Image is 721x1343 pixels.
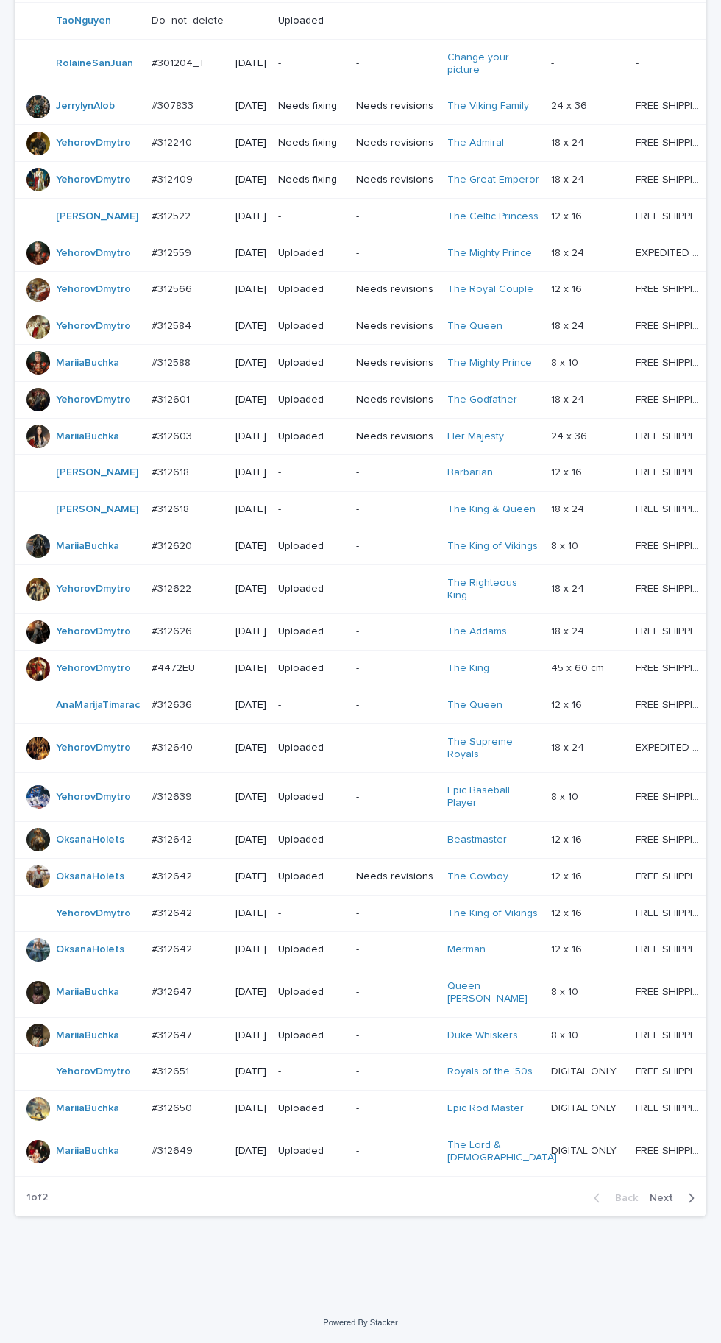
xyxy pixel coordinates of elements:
p: - [356,742,435,754]
p: Uploaded [278,1102,344,1115]
a: Powered By Stacker [323,1318,397,1327]
a: [PERSON_NAME] [56,467,138,479]
p: FREE SHIPPING - preview in 1-2 business days, after your approval delivery will take 5-10 b.d. [636,904,706,920]
p: [DATE] [235,320,266,333]
p: 8 x 10 [551,537,581,553]
p: FREE SHIPPING - preview in 1-2 business days, after your approval delivery will take 5-10 b.d. [636,1027,706,1042]
p: DIGITAL ONLY [551,1063,619,1078]
p: Uploaded [278,247,344,260]
p: Needs revisions [356,174,435,186]
p: - [636,12,642,27]
p: [DATE] [235,791,266,804]
a: YehorovDmytro [56,662,131,675]
p: Uploaded [278,986,344,999]
p: Uploaded [278,357,344,369]
p: FREE SHIPPING - preview in 1-2 business days, after your approval delivery will take 6-10 busines... [636,659,706,675]
p: #312626 [152,623,195,638]
p: Do_not_delete [152,12,227,27]
p: 18 x 24 [551,134,587,149]
p: - [356,907,435,920]
p: 12 x 16 [551,831,585,846]
p: - [636,54,642,70]
p: DIGITAL ONLY [551,1142,619,1158]
p: 8 x 10 [551,983,581,999]
p: #312647 [152,983,195,999]
a: The Queen [447,320,502,333]
p: FREE SHIPPING - preview in 1-2 business days, after your approval delivery will take 5-10 b.d. [636,983,706,999]
a: YehorovDmytro [56,394,131,406]
a: Merman [447,943,486,956]
p: 18 x 24 [551,391,587,406]
a: Queen [PERSON_NAME] [447,980,539,1005]
p: FREE SHIPPING - preview in 1-2 business days, after your approval delivery will take 5-10 b.d. [636,1099,706,1115]
p: FREE SHIPPING - preview in 1-2 business days, after your approval delivery will take 5-10 b.d. [636,208,706,223]
p: FREE SHIPPING - preview in 1-2 business days, after your approval delivery will take 5-10 b.d. [636,500,706,516]
a: YehorovDmytro [56,137,131,149]
p: FREE SHIPPING - preview in 1-2 business days, after your approval delivery will take 5-10 b.d. [636,428,706,443]
p: - [278,210,344,223]
p: Uploaded [278,834,344,846]
p: Uploaded [278,430,344,443]
a: TaoNguyen [56,15,111,27]
p: 18 x 24 [551,244,587,260]
p: 12 x 16 [551,208,585,223]
p: 8 x 10 [551,354,581,369]
p: [DATE] [235,247,266,260]
p: - [356,1066,435,1078]
p: #312649 [152,1142,196,1158]
p: [DATE] [235,871,266,883]
a: The King of Vikings [447,540,538,553]
a: The Celtic Princess [447,210,539,223]
a: YehorovDmytro [56,283,131,296]
p: FREE SHIPPING - preview in 1-2 business days, after your approval delivery will take 5-10 b.d. [636,280,706,296]
a: The Royal Couple [447,283,533,296]
p: Needs revisions [356,871,435,883]
p: #312618 [152,500,192,516]
a: MariiaBuchka [56,1030,119,1042]
a: Epic Baseball Player [447,784,539,809]
p: FREE SHIPPING - preview in 1-2 business days, after your approval delivery will take 5-10 b.d. [636,1063,706,1078]
a: YehorovDmytro [56,320,131,333]
a: YehorovDmytro [56,742,131,754]
p: 18 x 24 [551,623,587,638]
a: The Mighty Prince [447,247,532,260]
a: YehorovDmytro [56,247,131,260]
p: [DATE] [235,394,266,406]
p: Uploaded [278,1030,344,1042]
p: - [278,57,344,70]
p: [DATE] [235,943,266,956]
p: - [356,503,435,516]
a: The Addams [447,626,507,638]
p: Uploaded [278,742,344,754]
p: [DATE] [235,467,266,479]
p: - [278,503,344,516]
p: Uploaded [278,394,344,406]
p: [DATE] [235,100,266,113]
p: [DATE] [235,662,266,675]
button: Back [582,1191,644,1205]
span: Next [650,1193,682,1203]
a: YehorovDmytro [56,626,131,638]
p: Needs revisions [356,283,435,296]
a: The Mighty Prince [447,357,532,369]
p: #312584 [152,317,194,333]
p: 8 x 10 [551,788,581,804]
p: #312588 [152,354,193,369]
p: #312642 [152,831,195,846]
p: - [356,1030,435,1042]
p: [DATE] [235,1030,266,1042]
p: - [278,1066,344,1078]
button: Next [644,1191,706,1205]
p: 8 x 10 [551,1027,581,1042]
a: JerrylynAlob [56,100,115,113]
a: MariiaBuchka [56,1145,119,1158]
p: [DATE] [235,699,266,712]
p: [DATE] [235,907,266,920]
p: - [278,467,344,479]
p: 18 x 24 [551,171,587,186]
p: [DATE] [235,583,266,595]
p: 18 x 24 [551,500,587,516]
a: Royals of the '50s [447,1066,533,1078]
p: Uploaded [278,1145,344,1158]
p: #312618 [152,464,192,479]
